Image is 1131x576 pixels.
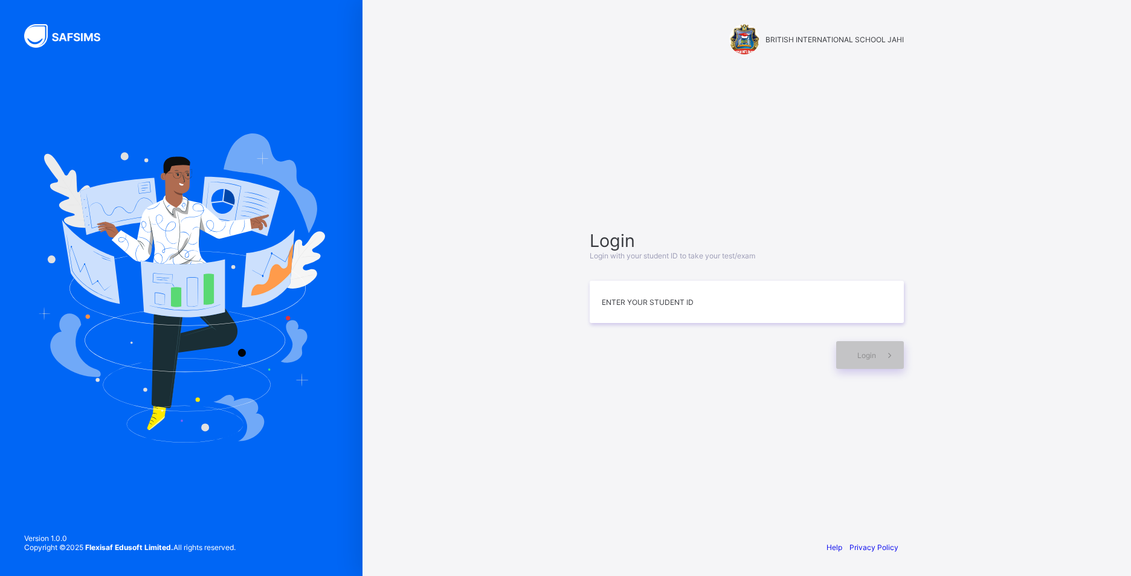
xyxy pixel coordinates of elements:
[590,251,755,260] span: Login with your student ID to take your test/exam
[24,24,115,48] img: SAFSIMS Logo
[857,351,876,360] span: Login
[24,534,236,543] span: Version 1.0.0
[85,543,173,552] strong: Flexisaf Edusoft Limited.
[765,35,904,44] span: BRITISH INTERNATIONAL SCHOOL JAHI
[24,543,236,552] span: Copyright © 2025 All rights reserved.
[590,230,904,251] span: Login
[849,543,898,552] a: Privacy Policy
[826,543,842,552] a: Help
[37,133,325,443] img: Hero Image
